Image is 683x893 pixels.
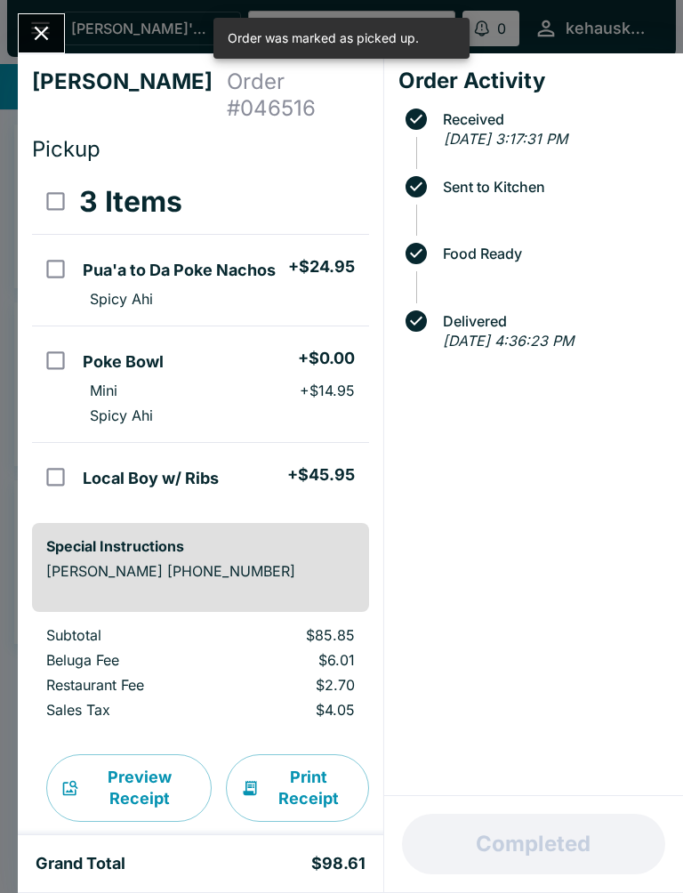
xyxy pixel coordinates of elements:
[90,290,153,308] p: Spicy Ahi
[235,676,354,694] p: $2.70
[235,651,354,669] p: $6.01
[235,626,354,644] p: $85.85
[434,179,669,195] span: Sent to Kitchen
[83,351,164,373] h5: Poke Bowl
[46,676,206,694] p: Restaurant Fee
[19,14,64,52] button: Close
[228,23,419,53] div: Order was marked as picked up.
[444,130,567,148] em: [DATE] 3:17:31 PM
[32,626,369,726] table: orders table
[311,853,366,874] h5: $98.61
[288,256,355,278] h5: + $24.95
[32,136,100,162] span: Pickup
[46,701,206,719] p: Sales Tax
[36,853,125,874] h5: Grand Total
[46,651,206,669] p: Beluga Fee
[83,260,276,281] h5: Pua'a to Da Poke Nachos
[90,406,153,424] p: Spicy Ahi
[434,111,669,127] span: Received
[300,382,355,399] p: + $14.95
[298,348,355,369] h5: + $0.00
[227,68,369,122] h4: Order # 046516
[226,754,369,822] button: Print Receipt
[90,382,117,399] p: Mini
[46,626,206,644] p: Subtotal
[46,754,212,822] button: Preview Receipt
[434,245,669,261] span: Food Ready
[83,468,219,489] h5: Local Boy w/ Ribs
[434,313,669,329] span: Delivered
[398,68,669,94] h4: Order Activity
[46,562,355,580] p: [PERSON_NAME] [PHONE_NUMBER]
[79,184,182,220] h3: 3 Items
[235,701,354,719] p: $4.05
[46,537,355,555] h6: Special Instructions
[32,170,369,509] table: orders table
[443,332,574,350] em: [DATE] 4:36:23 PM
[287,464,355,486] h5: + $45.95
[32,68,227,122] h4: [PERSON_NAME]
